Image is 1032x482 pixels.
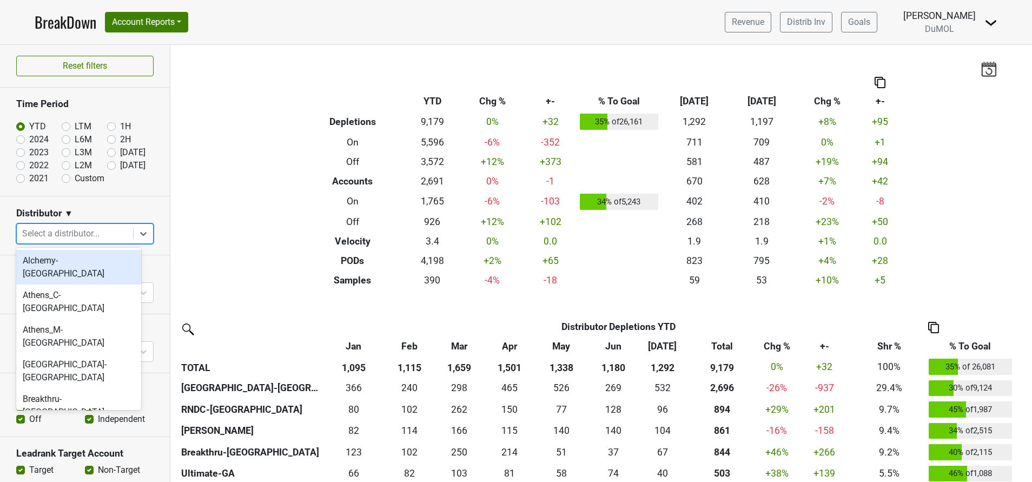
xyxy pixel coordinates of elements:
[640,381,684,395] div: 532
[796,91,859,111] th: Chg %
[323,336,385,356] th: Jan: activate to sort column ascending
[841,12,877,32] a: Goals
[16,208,62,219] h3: Distributor
[799,445,850,459] div: +266
[524,171,578,191] td: -1
[757,441,797,463] td: +46 %
[728,91,796,111] th: [DATE]
[796,152,859,171] td: +19 %
[29,172,49,185] label: 2021
[859,251,902,270] td: +28
[660,212,728,232] td: 268
[728,191,796,213] td: 410
[485,441,534,463] td: 214.336
[799,381,850,395] div: -937
[461,171,524,191] td: 0 %
[301,251,404,270] th: PODs
[325,466,382,480] div: 66
[16,319,141,354] div: Athens_M-[GEOGRAPHIC_DATA]
[796,212,859,232] td: +23 %
[16,56,154,76] button: Reset filters
[487,424,531,438] div: 115
[385,317,852,336] th: Distributor Depletions YTD
[404,111,461,133] td: 9,179
[638,356,687,378] th: 1,292
[301,133,404,152] th: On
[461,251,524,270] td: +2 %
[640,445,684,459] div: 67
[436,466,482,480] div: 103
[404,212,461,232] td: 926
[588,356,638,378] th: 1,180
[325,445,382,459] div: 123
[29,133,49,146] label: 2024
[537,445,586,459] div: 51
[387,402,431,417] div: 102
[757,378,797,399] td: -26 %
[105,12,188,32] button: Account Reports
[757,420,797,442] td: -16 %
[660,232,728,251] td: 1.9
[16,448,154,459] h3: Leadrank Target Account
[404,251,461,270] td: 4,198
[16,388,141,423] div: Breakthru-[GEOGRAPHIC_DATA]
[178,420,323,442] th: [PERSON_NAME]
[387,424,431,438] div: 114
[524,111,578,133] td: +32
[757,336,797,356] th: Chg %: activate to sort column ascending
[178,336,323,356] th: &nbsp;: activate to sort column ascending
[323,399,385,420] td: 80.4
[325,402,382,417] div: 80
[534,336,588,356] th: May: activate to sort column ascending
[640,466,684,480] div: 40
[75,172,104,185] label: Custom
[461,212,524,232] td: +12 %
[385,378,434,399] td: 240.1
[404,91,461,111] th: YTD
[859,232,902,251] td: 0.0
[404,232,461,251] td: 3.4
[859,111,902,133] td: +95
[487,402,531,417] div: 150
[524,191,578,213] td: -103
[178,378,323,399] th: [GEOGRAPHIC_DATA]-[GEOGRAPHIC_DATA]
[75,159,92,172] label: L2M
[638,378,687,399] td: 532.336
[728,232,796,251] td: 1.9
[16,285,141,319] div: Athens_C-[GEOGRAPHIC_DATA]
[485,336,534,356] th: Apr: activate to sort column ascending
[591,402,635,417] div: 128
[434,441,485,463] td: 250.334
[301,171,404,191] th: Accounts
[461,232,524,251] td: 0 %
[537,381,586,395] div: 526
[434,399,485,420] td: 261.5
[728,152,796,171] td: 487
[591,466,635,480] div: 74
[485,356,534,378] th: 1,501
[638,336,687,356] th: Jul: activate to sort column ascending
[35,11,96,34] a: BreakDown
[98,413,145,426] label: Independent
[64,207,73,220] span: ▼
[816,361,832,372] span: +32
[301,212,404,232] th: Off
[75,146,92,159] label: L3M
[75,120,91,133] label: LTM
[660,270,728,290] td: 59
[799,424,850,438] div: -158
[524,251,578,270] td: +65
[859,152,902,171] td: +94
[796,191,859,213] td: -2 %
[436,445,482,459] div: 250
[640,402,684,417] div: 96
[29,413,42,426] label: Off
[588,420,638,442] td: 139.834
[859,171,902,191] td: +42
[728,111,796,133] td: 1,197
[120,133,131,146] label: 2H
[534,399,588,420] td: 76.666
[728,251,796,270] td: 795
[301,152,404,171] th: Off
[852,378,926,399] td: 29.4%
